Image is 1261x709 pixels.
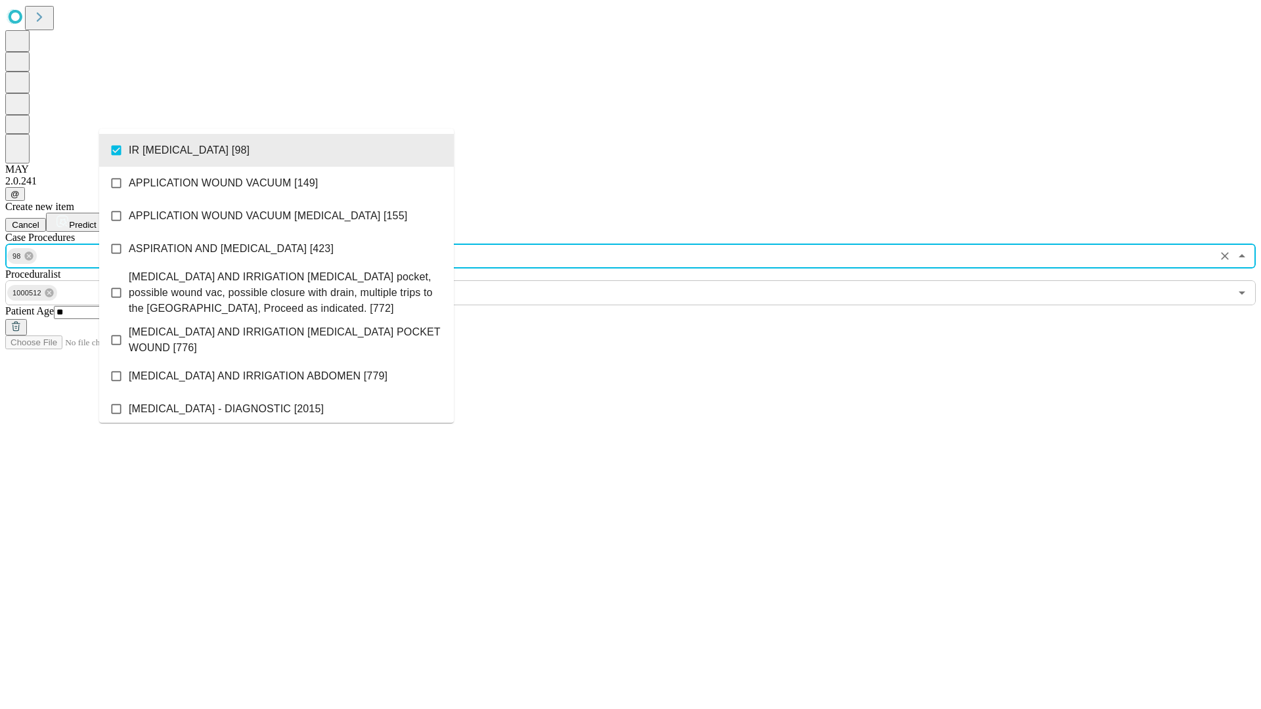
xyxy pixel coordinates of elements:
[5,187,25,201] button: @
[129,269,443,316] span: [MEDICAL_DATA] AND IRRIGATION [MEDICAL_DATA] pocket, possible wound vac, possible closure with dr...
[5,269,60,280] span: Proceduralist
[12,220,39,230] span: Cancel
[5,218,46,232] button: Cancel
[7,248,37,264] div: 98
[1233,247,1251,265] button: Close
[129,241,334,257] span: ASPIRATION AND [MEDICAL_DATA] [423]
[7,286,47,301] span: 1000512
[11,189,20,199] span: @
[5,201,74,212] span: Create new item
[7,285,57,301] div: 1000512
[129,401,324,417] span: [MEDICAL_DATA] - DIAGNOSTIC [2015]
[129,324,443,356] span: [MEDICAL_DATA] AND IRRIGATION [MEDICAL_DATA] POCKET WOUND [776]
[5,232,75,243] span: Scheduled Procedure
[46,213,106,232] button: Predict
[5,163,1256,175] div: MAY
[5,175,1256,187] div: 2.0.241
[1233,284,1251,302] button: Open
[7,249,26,264] span: 98
[129,175,318,191] span: APPLICATION WOUND VACUUM [149]
[1216,247,1234,265] button: Clear
[129,368,387,384] span: [MEDICAL_DATA] AND IRRIGATION ABDOMEN [779]
[69,220,96,230] span: Predict
[129,142,250,158] span: IR [MEDICAL_DATA] [98]
[129,208,407,224] span: APPLICATION WOUND VACUUM [MEDICAL_DATA] [155]
[5,305,54,316] span: Patient Age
